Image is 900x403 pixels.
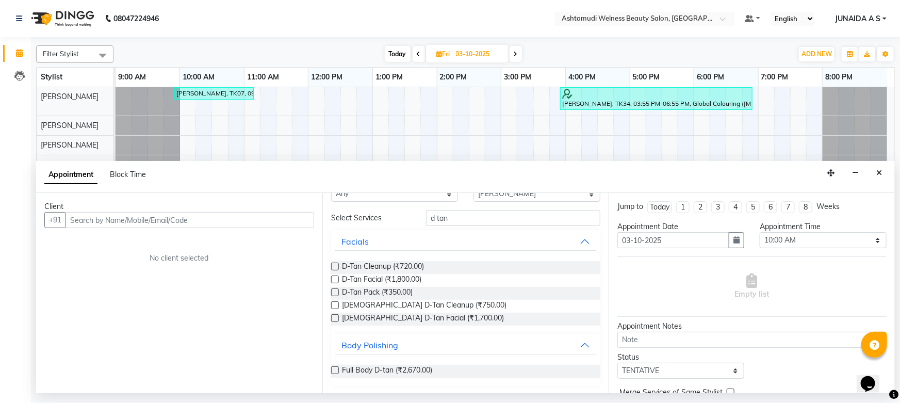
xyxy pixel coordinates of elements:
[66,212,314,228] input: Search by Name/Mobile/Email/Code
[341,235,369,248] div: Facials
[781,201,795,213] li: 7
[764,201,777,213] li: 6
[759,70,791,85] a: 7:00 PM
[729,201,742,213] li: 4
[437,70,470,85] a: 2:00 PM
[41,92,99,101] span: [PERSON_NAME]
[619,387,723,400] span: Merge Services of Same Stylist
[69,253,289,264] div: No client selected
[426,210,600,226] input: Search by service name
[43,50,79,58] span: Filter Stylist
[335,336,596,354] button: Body Polishing
[113,4,159,33] b: 08047224946
[823,70,855,85] a: 8:00 PM
[617,352,744,363] div: Status
[116,70,149,85] a: 9:00 AM
[323,213,418,223] div: Select Services
[630,70,663,85] a: 5:00 PM
[857,362,890,393] iframe: chat widget
[799,47,834,61] button: ADD NEW
[341,339,398,351] div: Body Polishing
[617,201,643,212] div: Jump to
[373,70,405,85] a: 1:00 PM
[335,232,596,251] button: Facials
[44,201,314,212] div: Client
[26,4,97,33] img: logo
[650,202,669,213] div: Today
[799,201,812,213] li: 8
[561,89,751,108] div: [PERSON_NAME], TK34, 03:55 PM-06:55 PM, Global Colouring ([MEDICAL_DATA] Free),Highlighting (Per ...
[566,70,598,85] a: 4:00 PM
[872,165,887,181] button: Close
[342,274,421,287] span: D-Tan Facial (₹1,800.00)
[110,170,146,179] span: Block Time
[711,201,725,213] li: 3
[694,201,707,213] li: 2
[308,70,345,85] a: 12:00 PM
[617,321,887,332] div: Appointment Notes
[342,300,506,313] span: [DEMOGRAPHIC_DATA] D-Tan Cleanup (₹750.00)
[617,232,729,248] input: yyyy-mm-dd
[342,365,432,378] span: Full Body D-tan (₹2,670.00)
[694,70,727,85] a: 6:00 PM
[44,166,97,184] span: Appointment
[434,50,453,58] span: Fri
[180,70,217,85] a: 10:00 AM
[760,221,887,232] div: Appointment Time
[801,50,832,58] span: ADD NEW
[676,201,690,213] li: 1
[342,313,504,326] span: [DEMOGRAPHIC_DATA] D-Tan Facial (₹1,700.00)
[617,221,744,232] div: Appointment Date
[816,201,840,212] div: Weeks
[501,70,534,85] a: 3:00 PM
[244,70,282,85] a: 11:00 AM
[41,121,99,130] span: [PERSON_NAME]
[835,13,880,24] span: JUNAIDA A S
[342,261,424,274] span: D-Tan Cleanup (₹720.00)
[734,273,769,300] span: Empty list
[385,46,411,62] span: Today
[175,89,253,98] div: [PERSON_NAME], TK07, 09:55 AM-11:10 AM, Eyebrows Threading,Layer Cut
[44,212,66,228] button: +91
[746,201,760,213] li: 5
[41,140,99,150] span: [PERSON_NAME]
[342,287,413,300] span: D-Tan Pack (₹350.00)
[453,46,504,62] input: 2025-10-03
[41,72,62,82] span: Stylist
[41,160,71,169] span: GANESH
